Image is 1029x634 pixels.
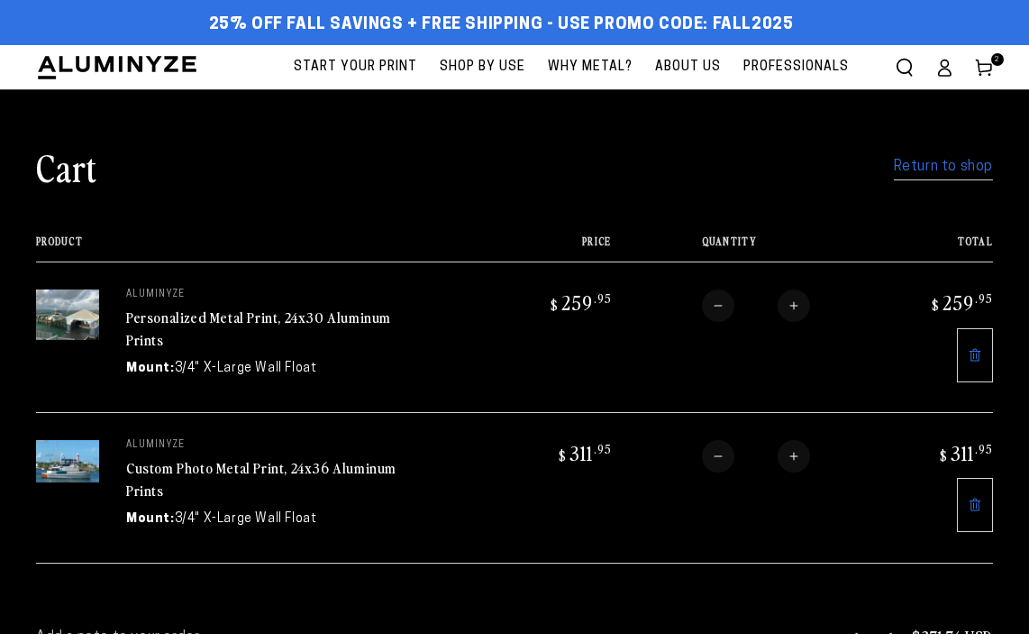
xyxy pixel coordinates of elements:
span: $ [551,296,559,314]
a: Shop By Use [431,45,534,89]
span: 25% off FALL Savings + Free Shipping - Use Promo Code: FALL2025 [209,15,794,35]
p: Aluminyze [126,440,396,451]
img: Aluminyze [36,54,198,81]
a: About Us [646,45,730,89]
dd: 3/4" X-Large Wall Float [175,359,317,378]
img: 24"x36" Rectangle White Glossy Aluminyzed Photo [36,440,99,482]
bdi: 259 [548,289,612,315]
a: Start Your Print [285,45,426,89]
span: $ [932,296,940,314]
dt: Mount: [126,359,175,378]
input: Quantity for Custom Photo Metal Print, 24x36 Aluminum Prints [734,440,778,473]
th: Price [491,235,611,262]
sup: .95 [594,441,612,456]
span: $ [559,446,567,464]
span: Professionals [743,56,849,78]
a: Remove 24"x30" Rectangle White Glossy Aluminyzed Photo [957,328,993,382]
th: Quantity [612,235,873,262]
dd: 3/4" X-Large Wall Float [175,510,317,528]
a: Why Metal? [539,45,642,89]
span: Shop By Use [440,56,525,78]
bdi: 311 [556,440,612,465]
a: Professionals [734,45,858,89]
sup: .95 [975,441,993,456]
span: $ [940,446,948,464]
dt: Mount: [126,510,175,528]
span: About Us [655,56,721,78]
summary: Search our site [885,48,924,87]
a: Return to shop [894,154,993,180]
th: Product [36,235,491,262]
input: Quantity for Personalized Metal Print, 24x30 Aluminum Prints [734,289,778,322]
sup: .95 [594,290,612,306]
bdi: 311 [937,440,993,465]
a: Custom Photo Metal Print, 24x36 Aluminum Prints [126,457,396,501]
span: Start Your Print [294,56,417,78]
th: Total [873,235,993,262]
a: Remove 24"x36" Rectangle White Glossy Aluminyzed Photo [957,478,993,532]
img: 24"x30" Rectangle White Glossy Aluminyzed Photo [36,289,99,340]
span: Why Metal? [548,56,633,78]
bdi: 259 [929,289,993,315]
sup: .95 [975,290,993,306]
span: 2 [995,53,1000,66]
h1: Cart [36,143,97,190]
a: Personalized Metal Print, 24x30 Aluminum Prints [126,307,391,350]
p: aluminyze [126,289,396,300]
